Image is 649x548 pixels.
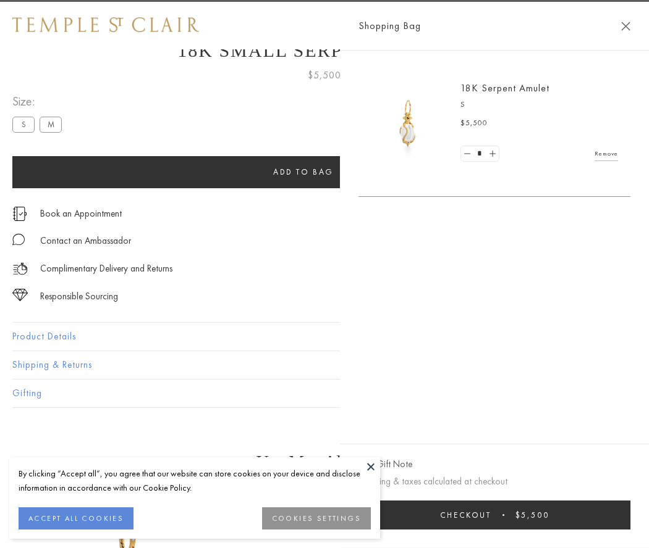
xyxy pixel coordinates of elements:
span: Add to bag [273,167,334,177]
div: Responsible Sourcing [40,289,118,304]
img: icon_delivery.svg [12,261,28,276]
a: Remove [595,147,618,160]
div: Contact an Ambassador [40,233,131,249]
img: MessageIcon-01_2.svg [12,233,25,246]
button: Add Gift Note [358,457,412,472]
label: S [12,117,35,132]
button: COOKIES SETTINGS [262,507,371,529]
img: icon_appointment.svg [12,207,27,221]
img: Temple St. Clair [12,17,199,32]
a: Set quantity to 0 [461,146,473,162]
img: icon_sourcing.svg [12,289,28,301]
a: Set quantity to 2 [486,146,498,162]
button: Product Details [12,323,637,351]
a: Book an Appointment [40,207,122,220]
span: $5,500 [515,510,549,520]
h1: 18K Small Serpent Amulet [12,40,637,61]
span: $5,500 [308,67,341,83]
div: By clicking “Accept all”, you agree that our website can store cookies on your device and disclos... [19,467,371,495]
button: ACCEPT ALL COOKIES [19,507,134,529]
p: Shipping & taxes calculated at checkout [358,474,630,489]
span: Size: [12,91,67,112]
button: Shipping & Returns [12,351,637,379]
button: Gifting [12,380,637,407]
label: M [40,117,62,132]
button: Close Shopping Bag [621,22,630,31]
p: S [460,99,618,111]
a: 18K Serpent Amulet [460,81,549,94]
button: Checkout $5,500 [358,500,630,529]
h3: You May Also Like [31,452,618,471]
button: Add to bag [12,156,595,188]
span: Shopping Bag [358,18,421,34]
span: $5,500 [460,117,488,130]
img: P51836-E11SERPPV [371,86,445,160]
span: Checkout [440,510,491,520]
p: Complimentary Delivery and Returns [40,261,172,276]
